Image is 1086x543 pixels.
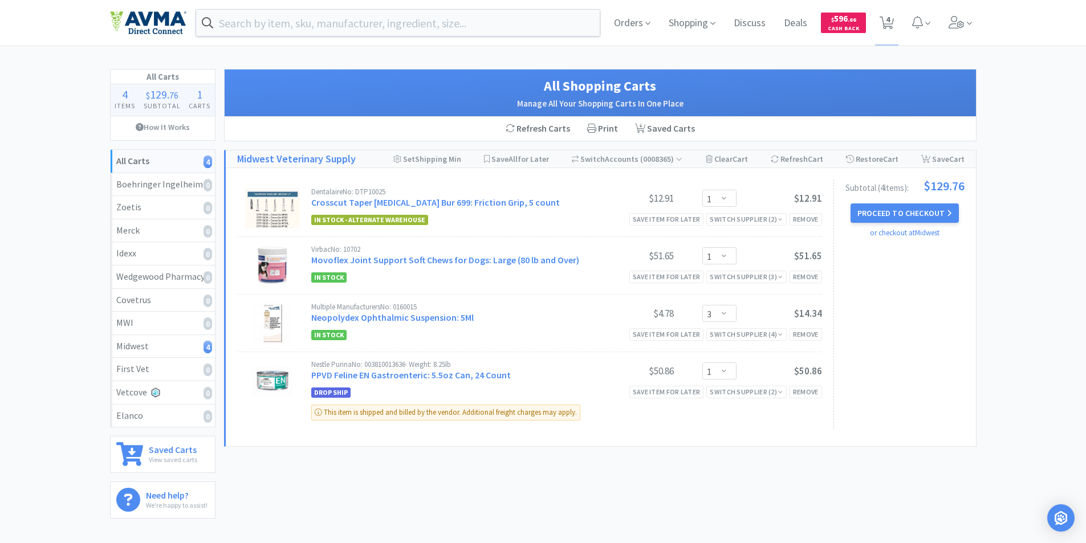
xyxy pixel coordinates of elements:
h4: Carts [185,100,215,111]
a: MWI0 [111,312,215,335]
div: Save [921,150,965,168]
span: $51.65 [794,250,822,262]
p: View saved carts [149,454,197,465]
a: $596.66Cash Back [821,7,866,38]
span: Cart [949,154,965,164]
span: $129.76 [924,179,965,192]
a: Boehringer Ingelheim0 [111,173,215,197]
div: Multiple Manufacturers No: 0160015 [311,303,588,311]
div: Save item for later [629,386,704,398]
h1: All Carts [111,70,215,84]
a: Wedgewood Pharmacy0 [111,266,215,289]
div: Remove [790,271,822,283]
span: Set [403,154,415,164]
div: Dentalaire No: DTP10025 [311,188,588,195]
a: Covetrus0 [111,289,215,312]
div: Save item for later [629,213,704,225]
a: Zoetis0 [111,196,215,219]
div: . [139,89,185,100]
a: Vetcove0 [111,381,215,405]
a: Merck0 [111,219,215,243]
div: This item is shipped and billed by the vendor. Additional freight charges may apply. [311,405,580,420]
img: 11014708f5be45cd9ed0496386b7f2fa_115047.jpeg [253,361,292,401]
i: 4 [204,341,212,353]
a: Saved CartsView saved carts [110,436,215,473]
a: Crosscut Taper [MEDICAL_DATA] Bur 699: Friction Grip, 5 count [311,197,560,208]
div: Restore [846,150,898,168]
div: Shipping Min [393,150,461,168]
strong: All Carts [116,155,149,166]
div: Switch Supplier ( 2 ) [710,214,783,224]
a: Idexx0 [111,242,215,266]
i: 0 [204,225,212,238]
div: Remove [790,213,822,225]
div: Save item for later [629,328,704,340]
input: Search by item, sku, manufacturer, ingredient, size... [196,10,600,36]
div: Accounts [572,150,683,168]
a: Midwest4 [111,335,215,358]
span: ( 0008365 ) [638,154,682,164]
img: e4e33dab9f054f5782a47901c742baa9_102.png [110,11,186,35]
i: 0 [204,317,212,330]
a: Saved Carts [627,117,703,141]
div: Print [579,117,627,141]
span: 76 [169,89,178,101]
h2: Manage All Your Shopping Carts In One Place [236,97,965,111]
i: 4 [204,156,212,168]
span: Cart [733,154,748,164]
a: Elanco0 [111,405,215,427]
span: $ [831,16,834,23]
div: Covetrus [116,293,209,308]
span: In Stock [311,272,347,283]
a: Movoflex Joint Support Soft Chews for Dogs: Large (80 lb and Over) [311,254,579,266]
span: 129 [150,87,167,101]
a: 4 [875,19,898,30]
button: Proceed to Checkout [851,203,959,223]
span: 4 [122,87,128,101]
h1: All Shopping Carts [236,75,965,97]
div: Refresh [771,150,823,168]
span: $14.34 [794,307,822,320]
a: PPVD Feline EN Gastroenteric: 5.5oz Can, 24 Count [311,369,511,381]
div: Virbac No: 10702 [311,246,588,253]
div: $12.91 [588,191,674,205]
span: Switch [580,154,605,164]
div: Wedgewood Pharmacy [116,270,209,284]
span: 596 [831,13,856,24]
div: Switch Supplier ( 4 ) [710,329,783,340]
div: $4.78 [588,307,674,320]
span: Drop Ship [311,387,351,398]
h4: Subtotal [139,100,185,111]
span: Cart [883,154,898,164]
div: Idexx [116,246,209,261]
div: Vetcove [116,385,209,400]
i: 0 [204,364,212,376]
div: Switch Supplier ( 3 ) [710,271,783,282]
div: Nestle Purina No: 003810013636 · Weight: 8.25lb [311,361,588,368]
a: or checkout at Midwest [870,228,939,238]
span: All [509,154,518,164]
span: Cart [808,154,823,164]
span: $12.91 [794,192,822,205]
span: $50.86 [794,365,822,377]
div: MWI [116,316,209,330]
div: Switch Supplier ( 2 ) [710,386,783,397]
div: Refresh Carts [497,117,579,141]
img: e6eb554ff89d4ef79275408ebfbeac5d_114295.jpeg [245,188,300,228]
h1: Midwest Veterinary Supply [237,151,356,168]
i: 0 [204,295,212,307]
i: 0 [204,202,212,214]
i: 0 [204,248,212,260]
i: 0 [204,387,212,399]
h6: Saved Carts [149,442,197,454]
a: All Carts4 [111,150,215,173]
div: Merck [116,223,209,238]
div: Zoetis [116,200,209,215]
img: 610e0c429f784d1da928690346f419c8_125548.jpeg [253,303,292,343]
i: 0 [204,271,212,284]
div: Save item for later [629,271,704,283]
div: Midwest [116,339,209,354]
a: First Vet0 [111,358,215,381]
i: 0 [204,410,212,423]
a: Discuss [729,18,770,28]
